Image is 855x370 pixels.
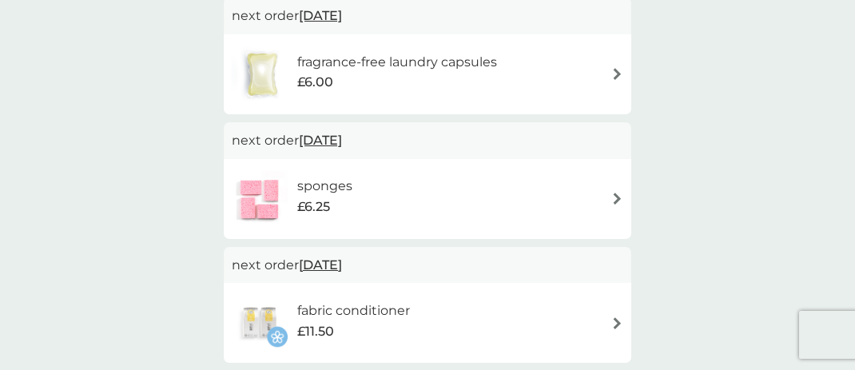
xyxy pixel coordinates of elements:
img: sponges [232,171,288,227]
p: next order [232,6,623,26]
img: fabric conditioner [232,295,288,351]
h6: fragrance-free laundry capsules [297,52,497,73]
img: arrow right [611,317,623,329]
span: [DATE] [299,125,342,156]
p: next order [232,130,623,151]
span: [DATE] [299,249,342,280]
span: £6.00 [297,72,333,93]
h6: fabric conditioner [297,300,410,321]
img: fragrance-free laundry capsules [232,46,292,102]
img: arrow right [611,68,623,80]
img: arrow right [611,193,623,205]
p: next order [232,255,623,276]
span: £6.25 [297,197,330,217]
span: £11.50 [297,321,334,342]
h6: sponges [297,176,352,197]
